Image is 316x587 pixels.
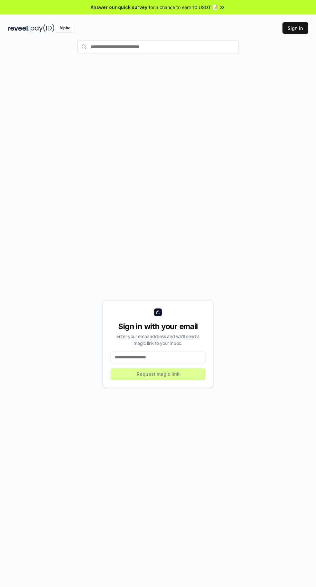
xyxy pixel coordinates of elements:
button: Sign In [282,22,308,34]
span: for a chance to earn 10 USDT 📝 [149,4,218,11]
div: Sign in with your email [111,321,205,332]
div: Enter your email address and we’ll send a magic link to your inbox. [111,333,205,346]
img: pay_id [31,24,54,32]
div: Alpha [56,24,74,32]
span: Answer our quick survey [91,4,147,11]
img: reveel_dark [8,24,29,32]
img: logo_small [154,308,162,316]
